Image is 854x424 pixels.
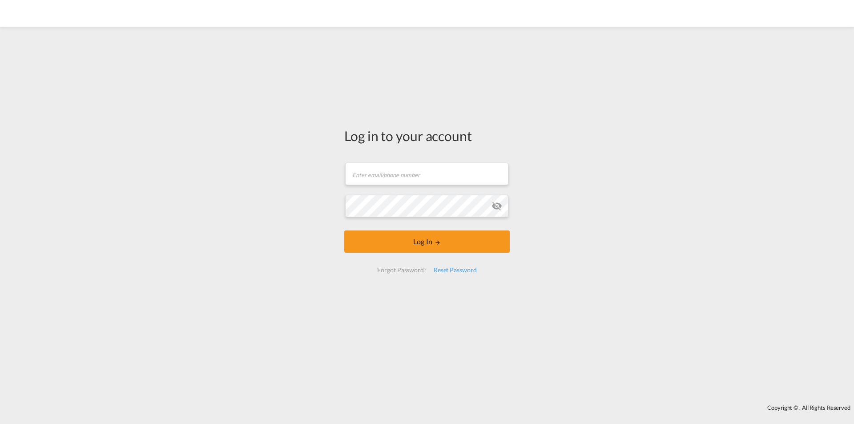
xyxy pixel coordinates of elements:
div: Forgot Password? [374,262,430,278]
div: Reset Password [430,262,480,278]
md-icon: icon-eye-off [491,201,502,211]
button: LOGIN [344,230,510,253]
input: Enter email/phone number [345,163,508,185]
div: Log in to your account [344,126,510,145]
